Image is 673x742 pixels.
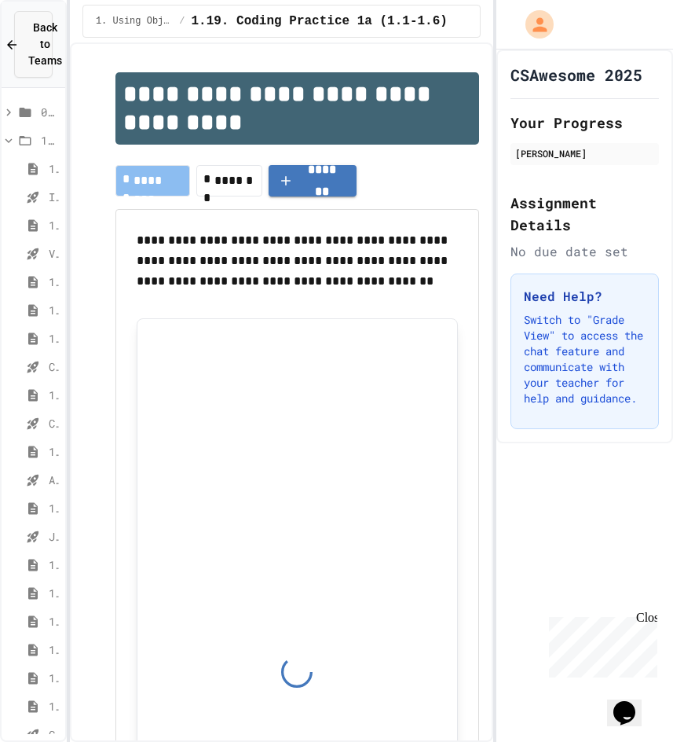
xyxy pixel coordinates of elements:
span: Compound assignment operators - Quiz [49,415,59,432]
span: 1.3. Expressions and Output [New] [49,274,59,290]
h2: Assignment Details [510,192,659,236]
span: 1.12. Objects - Instances of Classes [49,641,59,658]
span: 1.14. Calling Instance Methods [49,698,59,714]
span: / [179,15,185,28]
span: 1.6. Compound Assignment Operators [49,387,59,403]
span: API and Libraries - Topic 1.7 [49,472,59,488]
span: 1.10. Calling Class Methods [49,585,59,601]
h3: Need Help? [524,287,646,306]
div: [PERSON_NAME] [515,146,654,160]
span: 1.13. Creating and Initializing Objects: Constructors [49,670,59,686]
span: 1.5. Casting and Ranges of Values [49,330,59,347]
span: Java Documentation with Comments - Topic 1.8 [49,528,59,545]
span: Back to Teams [28,20,62,69]
span: 1.9. Method Signatures [49,556,59,573]
span: 1.4. Assignment and Input [49,302,59,318]
button: Back to Teams [14,11,53,78]
span: 0: Getting Started [41,104,59,120]
iframe: chat widget [543,611,657,678]
span: 1.1. Introduction to Algorithms, Programming, and Compilers [49,160,59,177]
p: Switch to "Grade View" to access the chat feature and communicate with your teacher for help and ... [524,312,646,406]
span: 1.11. Using the Math Class [49,613,59,630]
span: 1. Using Objects and Methods [96,15,173,28]
div: Chat with us now!Close [6,6,108,100]
span: 1.19. Coding Practice 1a (1.1-1.6) [191,12,447,31]
div: No due date set [510,242,659,261]
span: 1.7. APIs and Libraries [49,443,59,460]
span: Variables and Data Types - Quiz [49,245,59,262]
iframe: chat widget [607,679,657,726]
div: My Account [509,6,558,42]
h1: CSAwesome 2025 [510,64,642,86]
h2: Your Progress [510,112,659,134]
span: Introduction to Algorithms, Programming, and Compilers [49,189,59,205]
span: 1. Using Objects and Methods [41,132,59,149]
span: Casting and Ranges of variables - Quiz [49,358,59,375]
span: 1.2. Variables and Data Types [49,217,59,233]
span: 1.8. Documentation with Comments and Preconditions [49,500,59,516]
